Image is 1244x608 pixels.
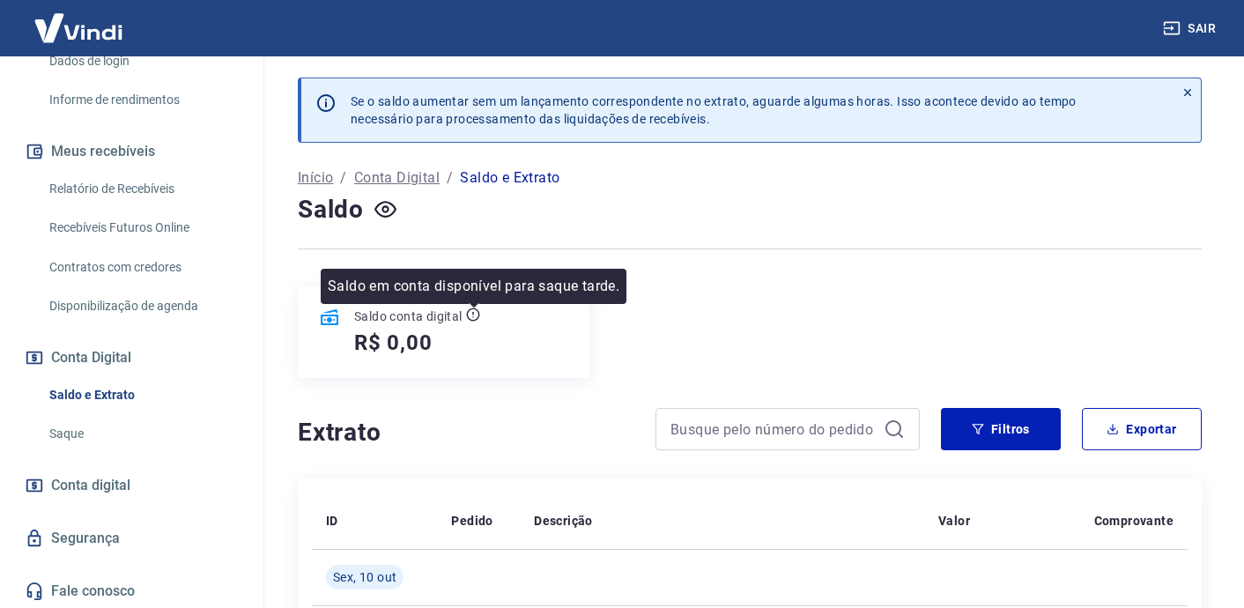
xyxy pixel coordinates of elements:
[1094,512,1174,530] p: Comprovante
[21,132,242,171] button: Meus recebíveis
[42,377,242,413] a: Saldo e Extrato
[21,338,242,377] button: Conta Digital
[451,512,492,530] p: Pedido
[326,512,338,530] p: ID
[1159,12,1223,45] button: Sair
[42,171,242,207] a: Relatório de Recebíveis
[354,308,463,325] p: Saldo conta digital
[42,82,242,118] a: Informe de rendimentos
[460,167,559,189] p: Saldo e Extrato
[354,167,440,189] a: Conta Digital
[340,167,346,189] p: /
[670,416,877,442] input: Busque pelo número do pedido
[21,1,136,55] img: Vindi
[298,167,333,189] a: Início
[42,210,242,246] a: Recebíveis Futuros Online
[333,568,396,586] span: Sex, 10 out
[298,192,364,227] h4: Saldo
[42,43,242,79] a: Dados de login
[354,329,433,357] h5: R$ 0,00
[21,519,242,558] a: Segurança
[447,167,453,189] p: /
[298,415,634,450] h4: Extrato
[941,408,1061,450] button: Filtros
[42,288,242,324] a: Disponibilização de agenda
[534,512,593,530] p: Descrição
[42,249,242,285] a: Contratos com credores
[51,473,130,498] span: Conta digital
[328,276,619,297] p: Saldo em conta disponível para saque tarde.
[42,416,242,452] a: Saque
[351,93,1077,128] p: Se o saldo aumentar sem um lançamento correspondente no extrato, aguarde algumas horas. Isso acon...
[1082,408,1202,450] button: Exportar
[938,512,970,530] p: Valor
[21,466,242,505] a: Conta digital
